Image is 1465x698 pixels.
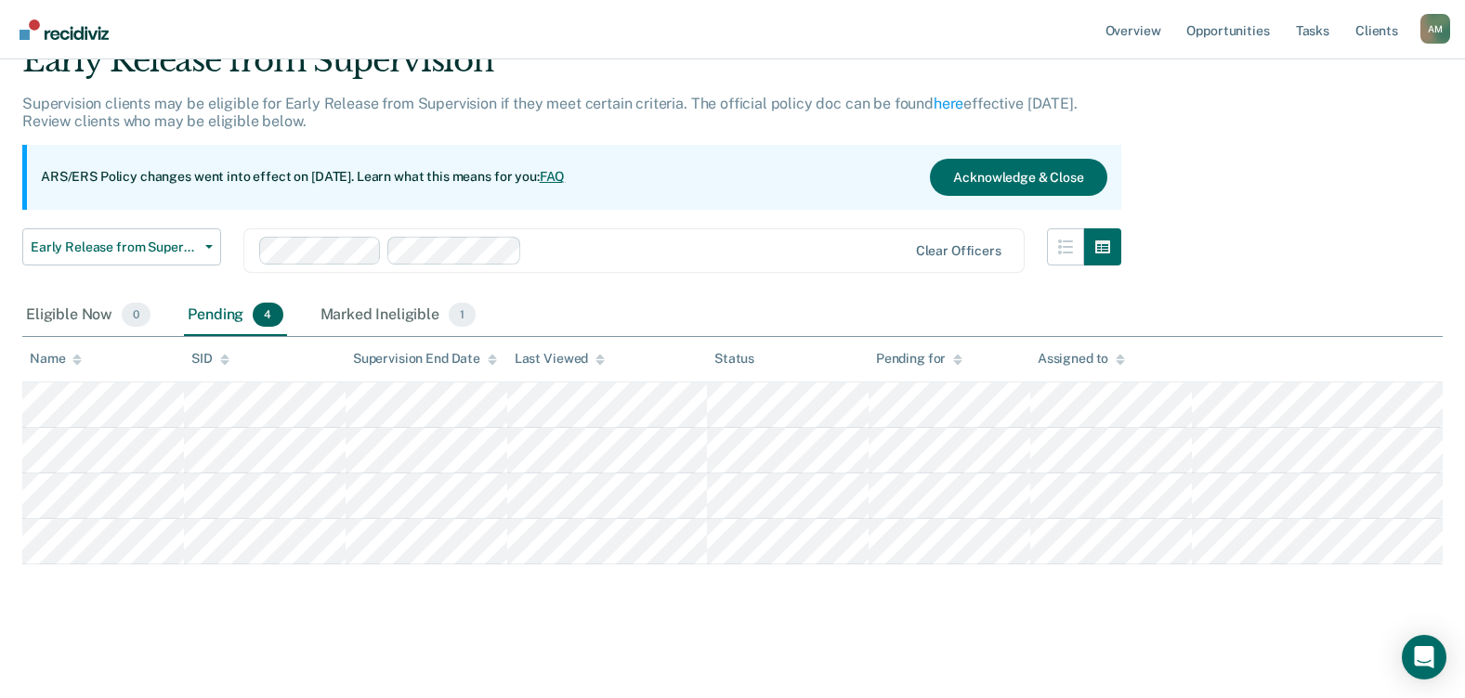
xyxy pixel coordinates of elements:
div: Last Viewed [515,351,605,367]
div: Status [714,351,754,367]
div: Marked Ineligible1 [317,295,480,336]
a: here [934,95,963,112]
p: ARS/ERS Policy changes went into effect on [DATE]. Learn what this means for you: [41,168,565,187]
p: Supervision clients may be eligible for Early Release from Supervision if they meet certain crite... [22,95,1078,130]
span: Early Release from Supervision [31,239,198,255]
a: FAQ [540,169,566,184]
button: Acknowledge & Close [930,159,1106,196]
div: Clear officers [916,243,1001,259]
span: 0 [122,303,150,327]
div: Assigned to [1038,351,1125,367]
div: Name [30,351,82,367]
span: 1 [449,303,476,327]
button: Profile dropdown button [1420,14,1450,44]
button: Early Release from Supervision [22,228,221,265]
div: Eligible Now0 [22,295,154,336]
div: A M [1420,14,1450,44]
div: Supervision End Date [353,351,497,367]
div: Pending4 [184,295,286,336]
span: 4 [253,303,282,327]
div: Open Intercom Messenger [1402,635,1446,679]
img: Recidiviz [20,19,109,40]
div: Early Release from Supervision [22,42,1121,95]
div: Pending for [876,351,962,367]
div: SID [191,351,229,367]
